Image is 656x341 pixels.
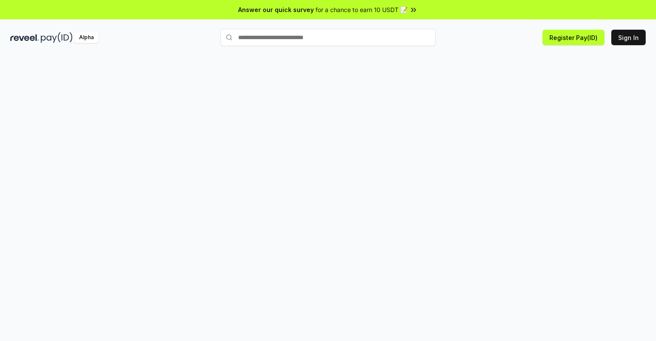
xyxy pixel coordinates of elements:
[41,32,73,43] img: pay_id
[543,30,604,45] button: Register Pay(ID)
[611,30,646,45] button: Sign In
[10,32,39,43] img: reveel_dark
[74,32,98,43] div: Alpha
[316,5,408,14] span: for a chance to earn 10 USDT 📝
[238,5,314,14] span: Answer our quick survey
